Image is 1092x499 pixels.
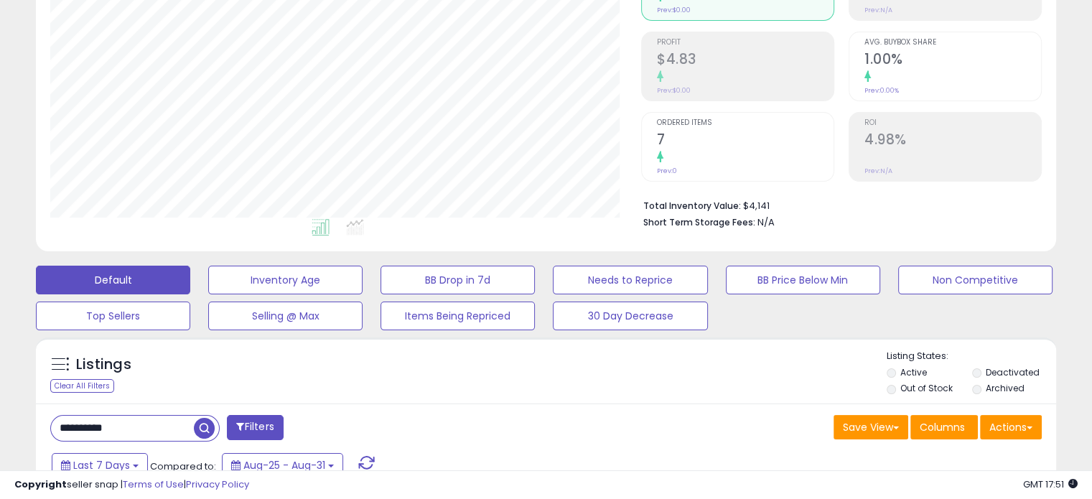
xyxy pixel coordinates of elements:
h2: $4.83 [657,51,834,70]
button: Save View [834,415,908,439]
small: Prev: 0 [657,167,677,175]
span: Aug-25 - Aug-31 [243,458,325,472]
h2: 4.98% [864,131,1041,151]
button: Last 7 Days [52,453,148,477]
button: BB Drop in 7d [381,266,535,294]
button: Selling @ Max [208,302,363,330]
small: Prev: $0.00 [657,6,691,14]
li: $4,141 [643,196,1031,213]
p: Listing States: [887,350,1056,363]
label: Archived [985,382,1024,394]
label: Out of Stock [900,382,953,394]
label: Active [900,366,927,378]
a: Privacy Policy [186,477,249,491]
span: N/A [757,215,775,229]
small: Prev: N/A [864,167,892,175]
button: Top Sellers [36,302,190,330]
button: Actions [980,415,1042,439]
span: Ordered Items [657,119,834,127]
h2: 1.00% [864,51,1041,70]
span: Avg. Buybox Share [864,39,1041,47]
span: ROI [864,119,1041,127]
button: Aug-25 - Aug-31 [222,453,343,477]
span: Last 7 Days [73,458,130,472]
span: 2025-09-8 17:51 GMT [1023,477,1078,491]
span: Profit [657,39,834,47]
button: Inventory Age [208,266,363,294]
strong: Copyright [14,477,67,491]
span: Compared to: [150,460,216,473]
a: Terms of Use [123,477,184,491]
b: Short Term Storage Fees: [643,216,755,228]
span: Columns [920,420,965,434]
b: Total Inventory Value: [643,200,741,212]
div: seller snap | | [14,478,249,492]
button: Columns [910,415,978,439]
button: Needs to Reprice [553,266,707,294]
h2: 7 [657,131,834,151]
button: Default [36,266,190,294]
button: Filters [227,415,283,440]
button: Items Being Repriced [381,302,535,330]
small: Prev: N/A [864,6,892,14]
small: Prev: $0.00 [657,86,691,95]
label: Deactivated [985,366,1039,378]
h5: Listings [76,355,131,375]
button: BB Price Below Min [726,266,880,294]
div: Clear All Filters [50,379,114,393]
small: Prev: 0.00% [864,86,899,95]
button: 30 Day Decrease [553,302,707,330]
button: Non Competitive [898,266,1053,294]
